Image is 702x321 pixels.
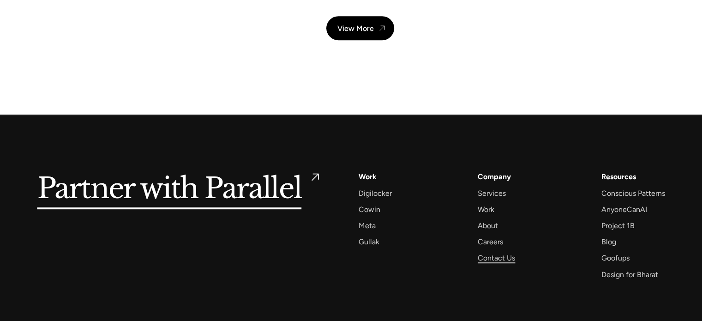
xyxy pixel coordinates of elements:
a: Work [478,203,494,216]
a: About [478,219,498,232]
h5: Partner with Parallel [37,170,302,208]
a: Design for Bharat [601,268,658,281]
a: Blog [601,236,616,248]
a: Project 1B [601,219,634,232]
a: Careers [478,236,503,248]
div: View More [337,24,374,33]
a: Cowin [359,203,380,216]
a: AnyoneCanAI [601,203,647,216]
a: Meta [359,219,376,232]
a: Partner with Parallel [37,170,322,208]
a: Company [478,170,511,183]
a: Work [359,170,377,183]
a: Services [478,187,506,200]
div: Resources [601,170,636,183]
a: Gullak [359,236,379,248]
a: Conscious Patterns [601,187,665,200]
a: Contact Us [478,252,515,264]
a: Digilocker [359,187,392,200]
a: Goofups [601,252,629,264]
a: View More [326,16,394,40]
